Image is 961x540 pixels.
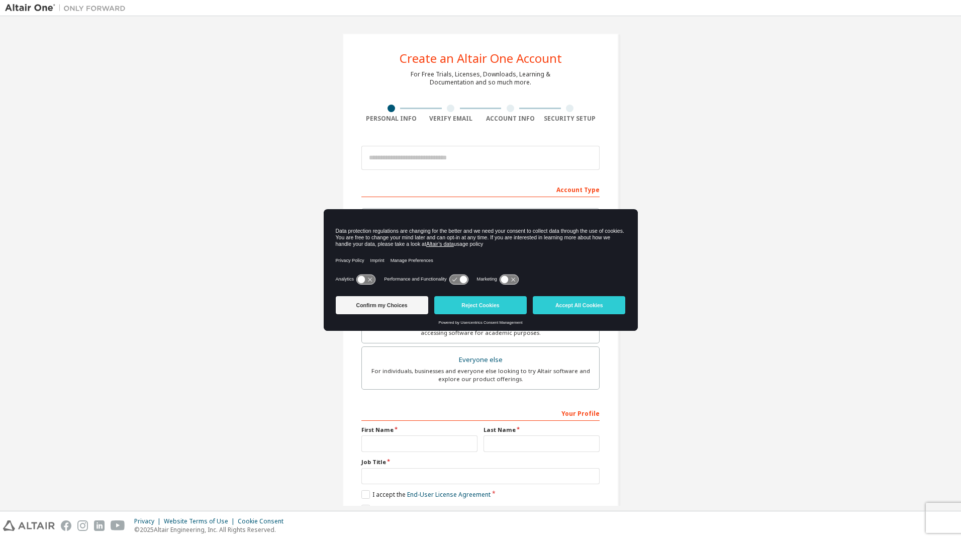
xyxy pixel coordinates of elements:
[111,520,125,531] img: youtube.svg
[480,115,540,123] div: Account Info
[361,505,518,513] label: I would like to receive marketing emails from Altair
[361,458,600,466] label: Job Title
[411,70,550,86] div: For Free Trials, Licenses, Downloads, Learning & Documentation and so much more.
[61,520,71,531] img: facebook.svg
[400,52,562,64] div: Create an Altair One Account
[3,520,55,531] img: altair_logo.svg
[407,490,491,499] a: End-User License Agreement
[238,517,290,525] div: Cookie Consent
[94,520,105,531] img: linkedin.svg
[540,115,600,123] div: Security Setup
[361,181,600,197] div: Account Type
[361,490,491,499] label: I accept the
[368,353,593,367] div: Everyone else
[361,115,421,123] div: Personal Info
[5,3,131,13] img: Altair One
[361,426,477,434] label: First Name
[134,525,290,534] p: © 2025 Altair Engineering, Inc. All Rights Reserved.
[361,405,600,421] div: Your Profile
[421,115,481,123] div: Verify Email
[368,367,593,383] div: For individuals, businesses and everyone else looking to try Altair software and explore our prod...
[164,517,238,525] div: Website Terms of Use
[484,426,600,434] label: Last Name
[134,517,164,525] div: Privacy
[77,520,88,531] img: instagram.svg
